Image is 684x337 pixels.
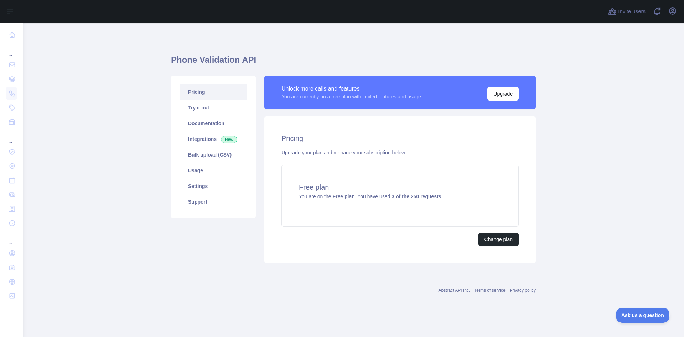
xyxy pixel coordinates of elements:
[281,85,421,93] div: Unlock more calls and features
[281,149,519,156] div: Upgrade your plan and manage your subscription below.
[487,87,519,101] button: Upgrade
[439,288,470,293] a: Abstract API Inc.
[6,130,17,144] div: ...
[180,178,247,194] a: Settings
[6,231,17,245] div: ...
[180,84,247,100] a: Pricing
[180,100,247,116] a: Try it out
[616,308,670,323] iframe: Toggle Customer Support
[180,116,247,131] a: Documentation
[510,288,536,293] a: Privacy policy
[171,54,536,71] h1: Phone Validation API
[180,131,247,147] a: Integrations New
[478,233,519,246] button: Change plan
[474,288,505,293] a: Terms of service
[180,147,247,163] a: Bulk upload (CSV)
[607,6,647,17] button: Invite users
[281,93,421,100] div: You are currently on a free plan with limited features and usage
[221,136,237,143] span: New
[180,194,247,210] a: Support
[180,163,247,178] a: Usage
[299,194,442,199] span: You are on the . You have used .
[392,194,441,199] strong: 3 of the 250 requests
[618,7,646,16] span: Invite users
[332,194,354,199] strong: Free plan
[299,182,501,192] h4: Free plan
[6,43,17,57] div: ...
[281,133,519,143] h2: Pricing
